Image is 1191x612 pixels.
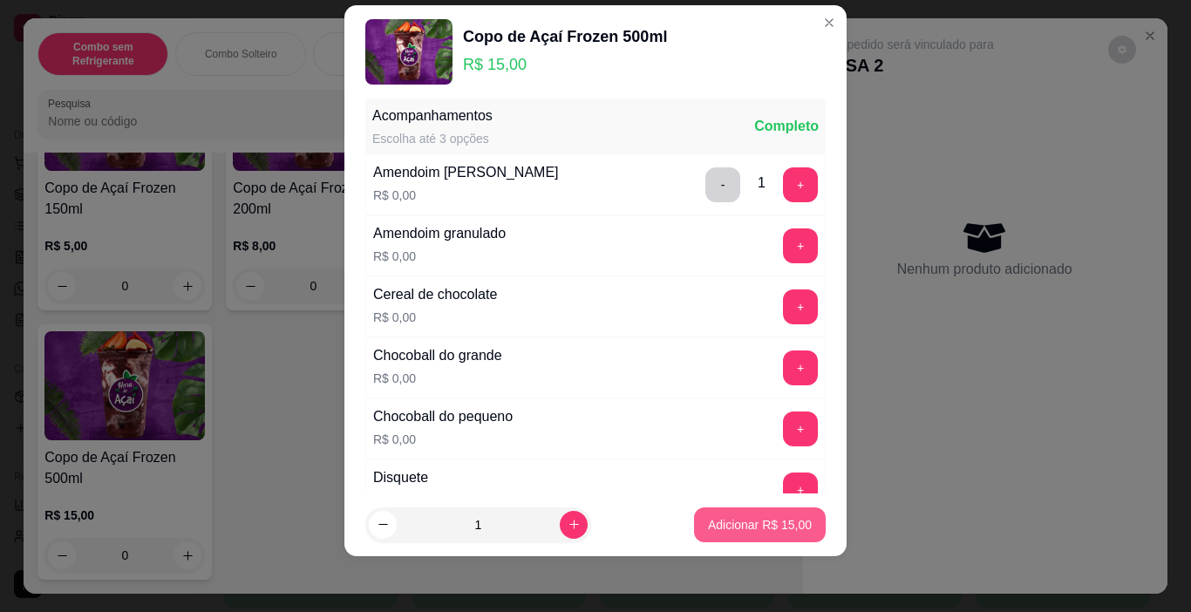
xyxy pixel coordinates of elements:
[373,187,559,204] p: R$ 0,00
[373,492,428,509] p: R$ 0,00
[708,516,812,534] p: Adicionar R$ 15,00
[373,431,513,448] p: R$ 0,00
[373,248,506,265] p: R$ 0,00
[365,19,453,85] img: product-image
[373,162,559,183] div: Amendoim [PERSON_NAME]
[372,105,493,126] div: Acompanhamentos
[783,167,818,202] button: add
[783,350,818,385] button: add
[372,130,493,147] div: Escolha até 3 opções
[694,507,826,542] button: Adicionar R$ 15,00
[783,228,818,263] button: add
[373,467,428,488] div: Disquete
[373,406,513,427] div: Chocoball do pequeno
[705,167,740,202] button: delete
[373,284,497,305] div: Cereal de chocolate
[373,309,497,326] p: R$ 0,00
[463,24,667,49] div: Copo de Açaí Frozen 500ml
[373,223,506,244] div: Amendoim granulado
[754,116,819,137] div: Completo
[463,52,667,77] p: R$ 15,00
[373,345,502,366] div: Chocoball do grande
[783,411,818,446] button: add
[758,173,766,194] div: 1
[783,289,818,324] button: add
[783,473,818,507] button: add
[369,511,397,539] button: decrease-product-quantity
[560,511,588,539] button: increase-product-quantity
[373,370,502,387] p: R$ 0,00
[815,9,843,37] button: Close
